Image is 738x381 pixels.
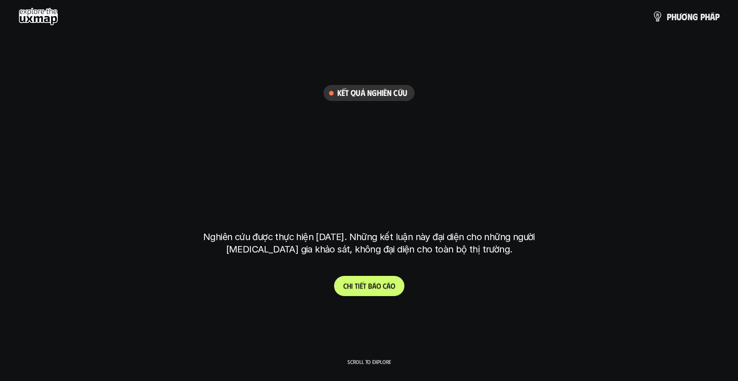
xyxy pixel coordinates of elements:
span: p [667,11,671,22]
p: Scroll to explore [347,359,391,365]
h1: tại [GEOGRAPHIC_DATA] [205,183,533,222]
a: Chitiếtbáocáo [334,276,404,296]
p: Nghiên cứu được thực hiện [DATE]. Những kết luận này đại diện cho những người [MEDICAL_DATA] gia ... [197,231,541,256]
span: h [705,11,710,22]
span: ơ [681,11,687,22]
h1: phạm vi công việc của [201,111,537,149]
span: g [693,11,698,22]
span: h [671,11,676,22]
h6: Kết quả nghiên cứu [337,88,407,98]
span: ư [676,11,681,22]
span: á [710,11,715,22]
span: p [715,11,720,22]
span: n [687,11,693,22]
a: phươngpháp [652,7,720,26]
span: p [700,11,705,22]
